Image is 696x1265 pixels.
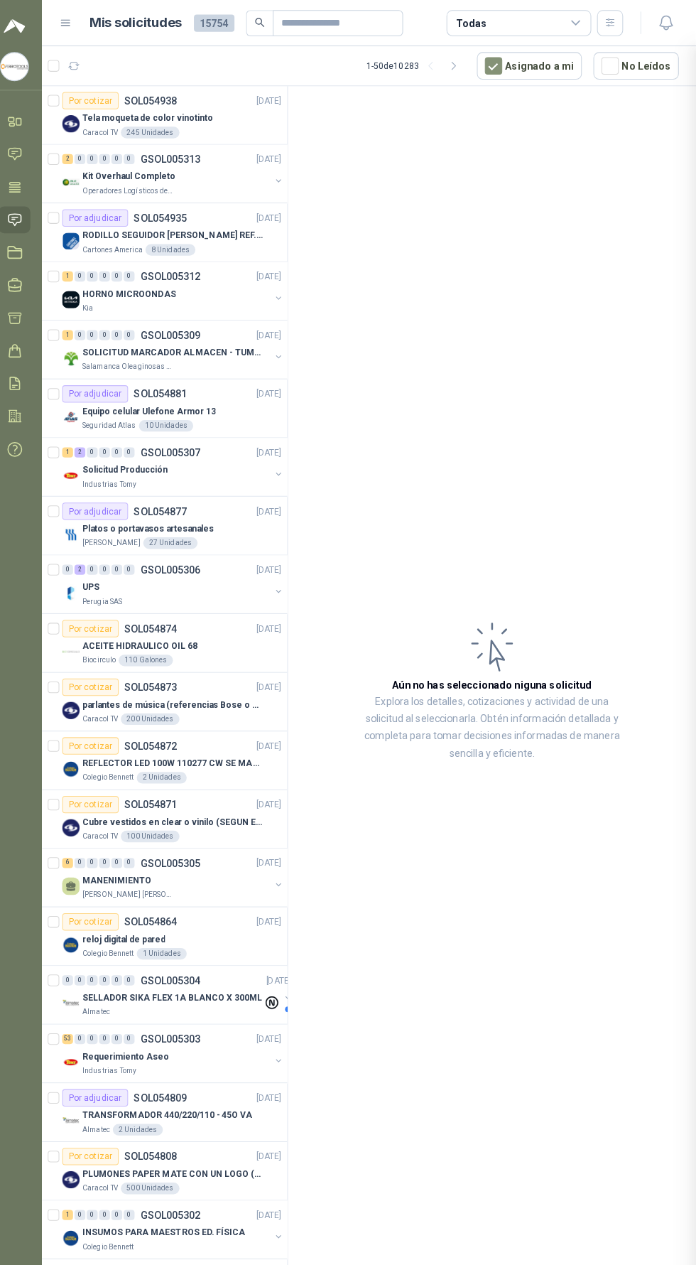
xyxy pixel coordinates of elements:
h1: Mis solicitudes [101,12,192,33]
img: Company Logo [13,52,40,79]
span: 15754 [203,14,243,31]
span: search [263,17,273,27]
img: Logo peakr [16,17,38,34]
div: Todas [460,15,490,31]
